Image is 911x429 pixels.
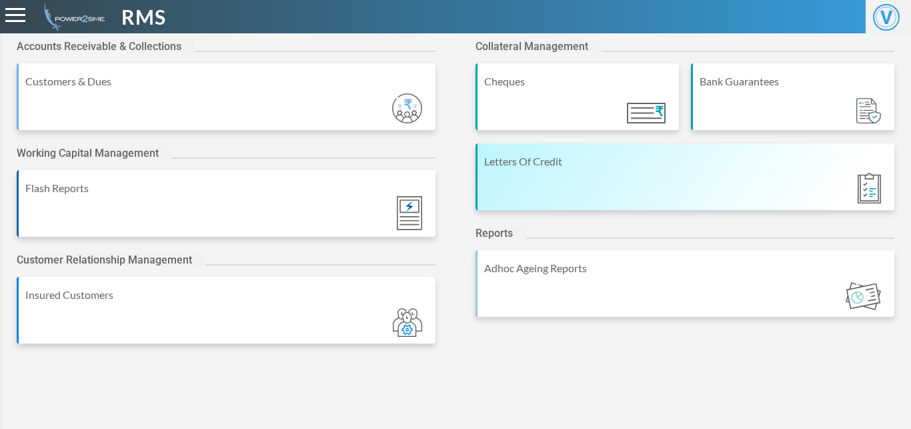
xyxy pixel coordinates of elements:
span: V [873,4,900,31]
a: Flash Reports Module_ic [17,170,435,250]
img: admin [39,3,105,31]
img: Module_ic [393,308,422,337]
a: Adhoc Ageing Reports Module_ic [476,250,894,330]
img: Module_ic [846,282,881,310]
h2: Accounts Receivable & Collections [17,40,195,53]
div: Adhoc Ageing Reports [484,260,888,276]
img: Module_ic [397,196,422,230]
a: Bank Guarantees Module_ic [691,63,894,143]
h2: Working Capital Management [17,147,172,159]
div: Customers & Dues [25,73,429,89]
a: Cheques Module_ic [476,63,679,143]
h2: Reports [476,227,526,240]
h2: Collateral Management [476,40,602,53]
div: Insured Customers [25,287,429,303]
img: Module_ic [392,93,422,123]
a: Customers & Dues Module_ic [17,63,435,143]
div: Flash Reports [25,180,429,196]
img: Module_ic [858,173,881,203]
span: RMS [121,2,166,32]
img: Module_ic [627,103,666,123]
a: Letters Of Credit Module_ic [476,143,894,224]
div: Cheques [484,73,672,89]
img: Module_ic [856,98,881,124]
div: Bank Guarantees [700,73,888,89]
a: Insured Customers Module_ic [17,277,435,357]
h2: Customer Relationship Management [17,254,205,266]
div: Letters Of Credit [484,153,888,169]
